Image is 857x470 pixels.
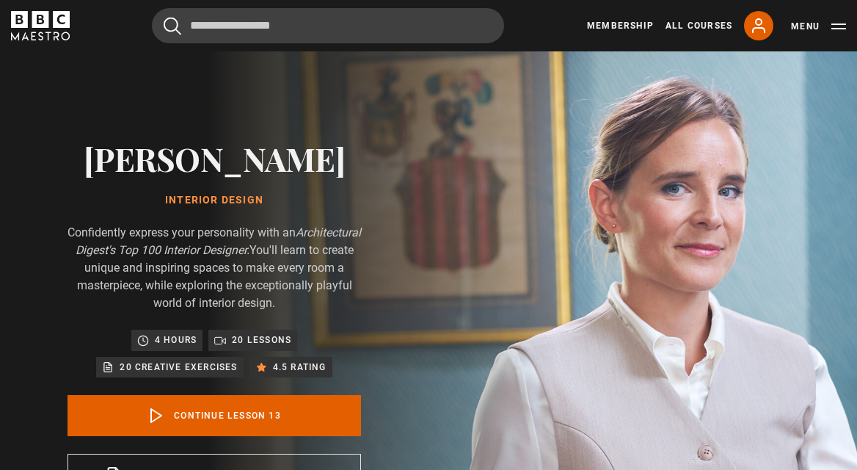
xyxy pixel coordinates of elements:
a: All Courses [665,19,732,32]
input: Search [152,8,504,43]
p: 4 hours [155,333,197,347]
p: 20 creative exercises [120,360,237,375]
a: Membership [587,19,654,32]
button: Submit the search query [164,17,181,35]
h2: [PERSON_NAME] [68,140,361,177]
h1: Interior Design [68,195,361,206]
p: 4.5 rating [273,360,327,375]
button: Toggle navigation [791,19,846,34]
a: Continue lesson 13 [68,395,361,436]
p: 20 lessons [232,333,291,347]
p: Confidently express your personality with an You'll learn to create unique and inspiring spaces t... [68,224,361,312]
svg: BBC Maestro [11,11,70,40]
